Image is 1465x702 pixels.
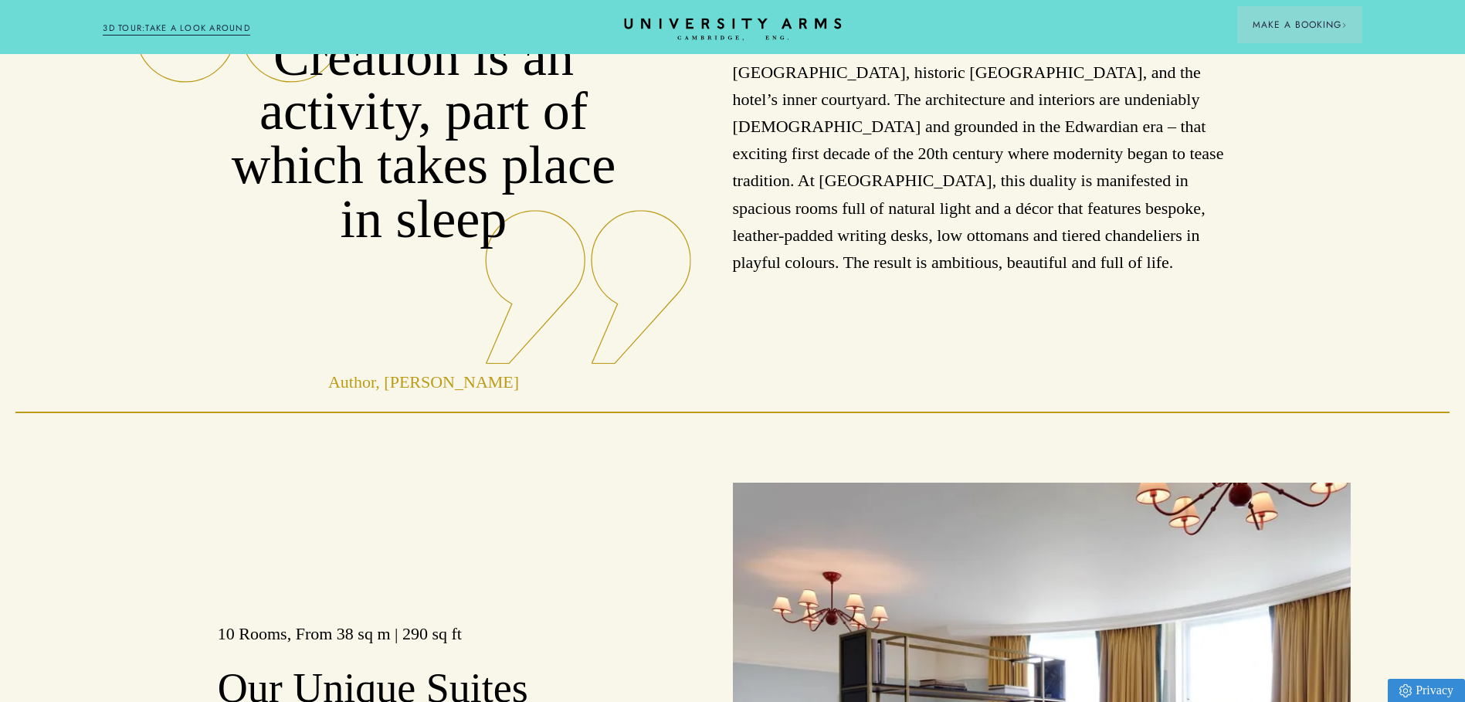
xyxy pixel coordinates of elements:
[621,18,845,42] a: Home
[103,22,250,36] a: 3D TOUR:TAKE A LOOK AROUND
[1388,679,1465,702] a: Privacy
[1253,18,1347,32] span: Make a Booking
[1237,6,1362,43] button: Make a BookingArrow icon
[218,622,680,646] h3: 10 Rooms, From 38 sq m | 290 sq ft
[1399,684,1412,697] img: Privacy
[1341,22,1347,28] img: Arrow icon
[218,300,629,394] p: Author, [PERSON_NAME]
